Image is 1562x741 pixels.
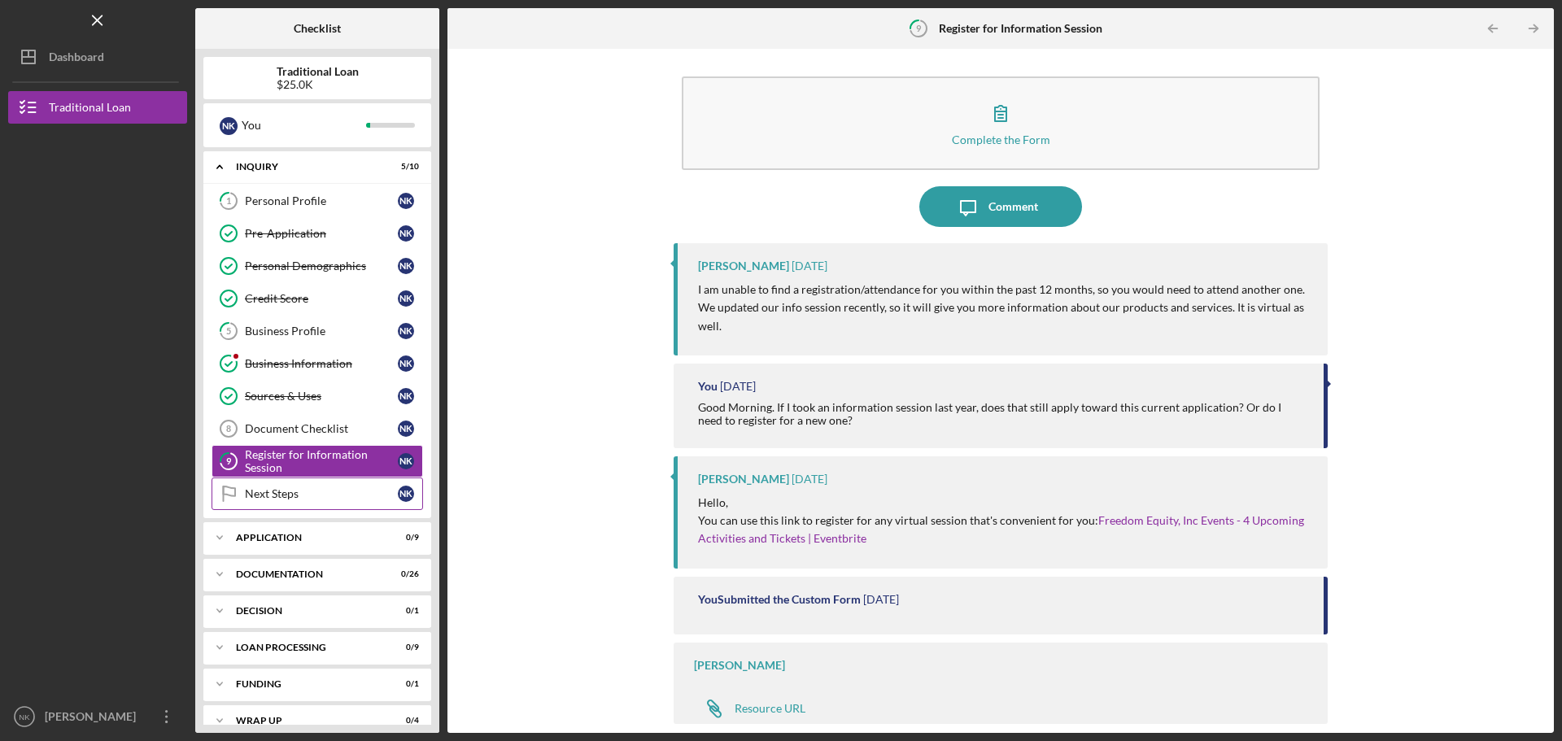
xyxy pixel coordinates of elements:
[277,78,359,91] div: $25.0K
[8,91,187,124] button: Traditional Loan
[390,569,419,579] div: 0 / 26
[398,290,414,307] div: N K
[698,593,861,606] div: You Submitted the Custom Form
[49,91,131,128] div: Traditional Loan
[694,692,805,725] a: Resource URL
[398,323,414,339] div: N K
[398,421,414,437] div: N K
[245,422,398,435] div: Document Checklist
[698,473,789,486] div: [PERSON_NAME]
[19,713,30,721] text: NK
[236,643,378,652] div: Loan Processing
[245,259,398,272] div: Personal Demographics
[735,702,805,715] div: Resource URL
[212,185,423,217] a: 1Personal ProfileNK
[694,659,785,672] div: [PERSON_NAME]
[236,716,378,726] div: Wrap up
[398,453,414,469] div: N K
[245,357,398,370] div: Business Information
[236,533,378,543] div: Application
[390,679,419,689] div: 0 / 1
[212,282,423,315] a: Credit ScoreNK
[236,606,378,616] div: Decision
[8,700,187,733] button: NK[PERSON_NAME]
[916,23,922,33] tspan: 9
[294,22,341,35] b: Checklist
[245,194,398,207] div: Personal Profile
[398,388,414,404] div: N K
[698,281,1311,335] p: I am unable to find a registration/attendance for you within the past 12 months, so you would nee...
[390,643,419,652] div: 0 / 9
[698,380,718,393] div: You
[390,533,419,543] div: 0 / 9
[226,196,231,207] tspan: 1
[939,22,1102,35] b: Register for Information Session
[236,162,378,172] div: Inquiry
[41,700,146,737] div: [PERSON_NAME]
[236,679,378,689] div: Funding
[212,217,423,250] a: Pre-ApplicationNK
[952,133,1050,146] div: Complete the Form
[398,355,414,372] div: N K
[49,41,104,77] div: Dashboard
[919,186,1082,227] button: Comment
[245,325,398,338] div: Business Profile
[698,512,1311,548] p: You can use this link to register for any virtual session that's convenient for you:
[390,606,419,616] div: 0 / 1
[398,486,414,502] div: N K
[245,448,398,474] div: Register for Information Session
[682,76,1320,170] button: Complete the Form
[390,162,419,172] div: 5 / 10
[242,111,366,139] div: You
[792,473,827,486] time: 2025-08-25 19:33
[398,193,414,209] div: N K
[277,65,359,78] b: Traditional Loan
[698,494,1311,512] p: Hello,
[245,390,398,403] div: Sources & Uses
[8,41,187,73] button: Dashboard
[398,225,414,242] div: N K
[212,315,423,347] a: 5Business ProfileNK
[212,412,423,445] a: 8Document ChecklistNK
[212,445,423,477] a: 9Register for Information SessionNK
[245,292,398,305] div: Credit Score
[212,477,423,510] a: Next StepsNK
[863,593,899,606] time: 2025-08-25 15:09
[390,716,419,726] div: 0 / 4
[988,186,1038,227] div: Comment
[792,259,827,272] time: 2025-09-08 12:15
[226,326,231,337] tspan: 5
[245,227,398,240] div: Pre-Application
[226,424,231,434] tspan: 8
[226,456,232,467] tspan: 9
[698,401,1307,427] div: Good Morning. If I took an information session last year, does that still apply toward this curre...
[236,569,378,579] div: Documentation
[720,380,756,393] time: 2025-09-07 14:05
[212,250,423,282] a: Personal DemographicsNK
[245,487,398,500] div: Next Steps
[698,259,789,272] div: [PERSON_NAME]
[220,117,238,135] div: N K
[398,258,414,274] div: N K
[212,347,423,380] a: Business InformationNK
[212,380,423,412] a: Sources & UsesNK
